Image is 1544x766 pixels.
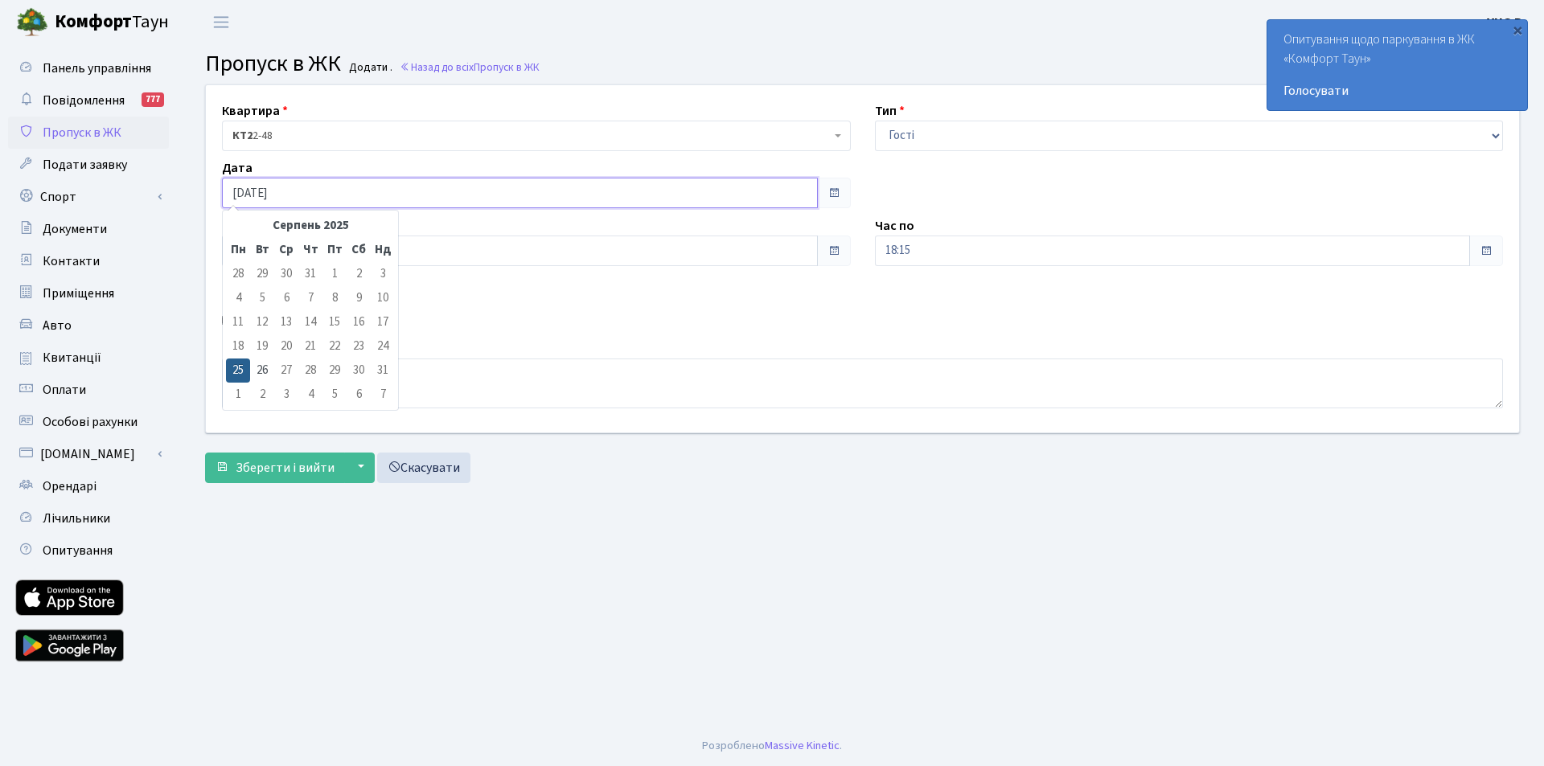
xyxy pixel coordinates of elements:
[250,383,274,407] td: 2
[400,59,540,75] a: Назад до всіхПропуск в ЖК
[347,286,371,310] td: 9
[222,121,851,151] span: <b>КТ2</b>&nbsp;&nbsp;&nbsp;2-48
[1283,81,1511,100] a: Голосувати
[298,286,322,310] td: 7
[142,92,164,107] div: 777
[250,310,274,334] td: 12
[8,277,169,309] a: Приміщення
[226,383,250,407] td: 1
[298,310,322,334] td: 14
[16,6,48,39] img: logo.png
[250,286,274,310] td: 5
[8,213,169,245] a: Документи
[371,310,395,334] td: 17
[55,9,132,35] b: Комфорт
[322,286,347,310] td: 8
[377,453,470,483] a: Скасувати
[226,238,250,262] th: Пн
[43,413,138,431] span: Особові рахунки
[43,349,101,367] span: Квитанції
[43,124,121,141] span: Пропуск в ЖК
[232,128,253,144] b: КТ2
[8,438,169,470] a: [DOMAIN_NAME]
[8,406,169,438] a: Особові рахунки
[250,214,371,238] th: Серпень 2025
[55,9,169,36] span: Таун
[1487,13,1525,32] a: УНО Р.
[371,383,395,407] td: 7
[274,334,298,358] td: 20
[8,309,169,342] a: Авто
[250,238,274,262] th: Вт
[371,358,395,383] td: 31
[8,535,169,567] a: Опитування
[298,383,322,407] td: 4
[298,358,322,383] td: 28
[43,92,125,109] span: Повідомлення
[226,262,250,286] td: 28
[8,502,169,535] a: Лічильники
[250,334,274,358] td: 19
[43,510,110,527] span: Лічильники
[274,310,298,334] td: 13
[322,383,347,407] td: 5
[8,117,169,149] a: Пропуск в ЖК
[346,61,392,75] small: Додати .
[1267,20,1527,110] div: Опитування щодо паркування в ЖК «Комфорт Таун»
[347,358,371,383] td: 30
[371,286,395,310] td: 10
[347,262,371,286] td: 2
[274,286,298,310] td: 6
[765,737,840,754] a: Massive Kinetic
[702,737,842,755] div: Розроблено .
[236,459,335,477] span: Зберегти і вийти
[8,245,169,277] a: Контакти
[322,334,347,358] td: 22
[347,383,371,407] td: 6
[347,238,371,262] th: Сб
[371,238,395,262] th: Нд
[250,358,274,383] td: 26
[8,181,169,213] a: Спорт
[232,128,831,144] span: <b>КТ2</b>&nbsp;&nbsp;&nbsp;2-48
[298,334,322,358] td: 21
[371,334,395,358] td: 24
[322,310,347,334] td: 15
[8,342,169,374] a: Квитанції
[875,101,905,121] label: Тип
[43,220,107,238] span: Документи
[322,238,347,262] th: Пт
[8,470,169,502] a: Орендарі
[347,310,371,334] td: 16
[222,101,288,121] label: Квартира
[371,262,395,286] td: 3
[43,156,127,174] span: Подати заявку
[43,285,114,302] span: Приміщення
[474,59,540,75] span: Пропуск в ЖК
[205,47,341,80] span: Пропуск в ЖК
[8,149,169,181] a: Подати заявку
[226,334,250,358] td: 18
[226,286,250,310] td: 4
[875,216,914,236] label: Час по
[274,358,298,383] td: 27
[226,310,250,334] td: 11
[201,9,241,35] button: Переключити навігацію
[298,262,322,286] td: 31
[274,238,298,262] th: Ср
[43,252,100,270] span: Контакти
[1509,22,1526,38] div: ×
[43,59,151,77] span: Панель управління
[43,542,113,559] span: Опитування
[205,453,345,483] button: Зберегти і вийти
[250,262,274,286] td: 29
[322,262,347,286] td: 1
[8,374,169,406] a: Оплати
[322,358,347,383] td: 29
[1487,14,1525,31] b: УНО Р.
[8,84,169,117] a: Повідомлення777
[8,52,169,84] a: Панель управління
[274,383,298,407] td: 3
[43,381,86,399] span: Оплати
[226,358,250,383] td: 25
